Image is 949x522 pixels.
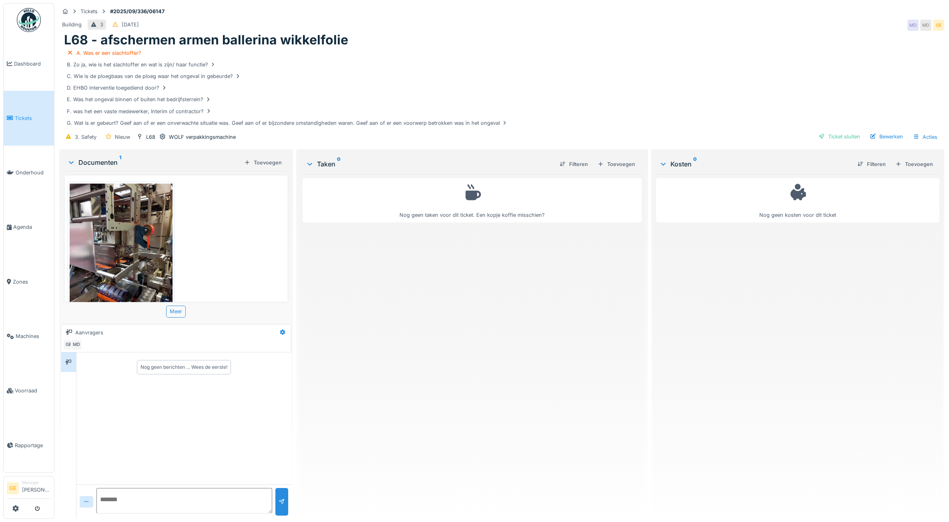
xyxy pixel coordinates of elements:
div: Aanvragers [75,329,103,336]
img: Badge_color-CXgf-gQk.svg [17,8,41,32]
sup: 0 [693,159,697,169]
span: Rapportage [15,442,51,449]
div: 3 [100,21,103,28]
div: E. Was het ongeval binnen of buiten het bedrijfsterrein? [67,96,211,103]
img: uk6plrq2vn7f9w1y5ttznt56hw7x [70,184,173,320]
div: Taken [306,159,554,169]
div: Nog geen taken voor dit ticket. Een kopje koffie misschien? [308,182,637,219]
div: 3. Safety [75,133,96,141]
span: Agenda [13,223,51,231]
div: Kosten [659,159,851,169]
div: Building [62,21,82,28]
a: GE Manager[PERSON_NAME] [7,480,51,499]
div: Meer [166,306,186,317]
div: MD [920,20,931,31]
div: Documenten [67,158,241,167]
span: Dashboard [14,60,51,68]
div: F. was het een vaste medewerker, Interim of contractor? [67,108,212,115]
div: Tickets [80,8,98,15]
span: Tickets [15,114,51,122]
div: Acties [909,131,941,143]
div: Ticket sluiten [815,131,863,142]
span: Voorraad [15,387,51,394]
li: GE [7,482,19,494]
strong: #2025/09/336/06147 [107,8,168,15]
div: C. Wie is de ploegbaas van de ploeg waar het ongeval in gebeurde? [67,72,241,80]
li: [PERSON_NAME] [22,480,51,497]
div: Een operator had het hoofd gestoten tegen de armen van de ballerina boven de wikkel. Kan er een b... [64,48,939,128]
div: Toevoegen [892,159,936,170]
div: GE [63,339,74,350]
div: [DATE] [122,21,139,28]
div: Toevoegen [241,157,285,168]
h1: L68 - afschermen armen ballerina wikkelfolie [64,32,348,48]
a: Voorraad [4,364,54,418]
div: L68 [146,133,155,141]
div: B. Zo ja, wie is het slachtoffer en wat is zijn/ haar functie? [67,61,216,68]
a: Rapportage [4,418,54,472]
div: Filteren [854,159,889,170]
div: Manager [22,480,51,486]
div: MD [907,20,919,31]
div: MD [71,339,82,350]
sup: 0 [337,159,341,169]
a: Dashboard [4,36,54,91]
div: WOLF verpakkingsmachine [169,133,236,141]
span: Onderhoud [16,169,51,176]
div: Toevoegen [594,159,638,170]
a: Machines [4,309,54,363]
div: G. Wat is er gebeurt? Geef aan of er een onverwachte situatie was. Geef aan of er bijzondere omst... [67,119,508,127]
sup: 1 [119,158,121,167]
div: D. EHBO interventie toegediend door? [67,84,167,92]
div: Nog geen kosten voor dit ticket [661,182,934,219]
div: Nieuw [115,133,130,141]
div: Nog geen berichten … Wees de eerste! [140,364,227,371]
a: Agenda [4,200,54,254]
div: Filteren [556,159,591,170]
div: GE [933,20,944,31]
div: A. Was er een slachtoffer? [76,49,141,57]
a: Onderhoud [4,146,54,200]
a: Zones [4,254,54,309]
div: Bewerken [867,131,906,142]
span: Zones [13,278,51,286]
span: Machines [16,332,51,340]
a: Tickets [4,91,54,145]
